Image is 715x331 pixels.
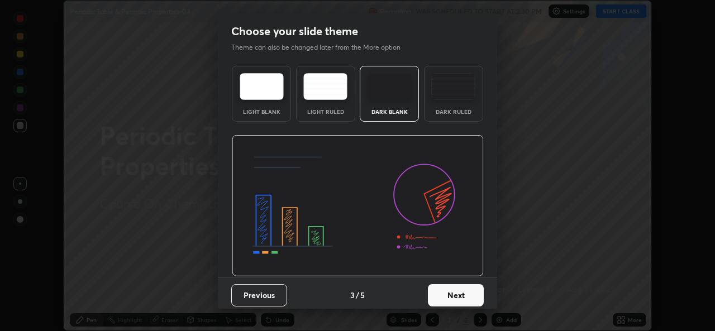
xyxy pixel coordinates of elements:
h4: / [356,289,359,301]
div: Dark Blank [367,109,412,114]
img: darkThemeBanner.d06ce4a2.svg [232,135,484,277]
button: Previous [231,284,287,306]
div: Dark Ruled [431,109,476,114]
button: Next [428,284,484,306]
h4: 5 [360,289,365,301]
h4: 3 [350,289,355,301]
div: Light Ruled [303,109,348,114]
img: darkRuledTheme.de295e13.svg [431,73,475,100]
p: Theme can also be changed later from the More option [231,42,412,52]
h2: Choose your slide theme [231,24,358,39]
img: lightRuledTheme.5fabf969.svg [303,73,347,100]
div: Light Blank [239,109,284,114]
img: darkTheme.f0cc69e5.svg [368,73,412,100]
img: lightTheme.e5ed3b09.svg [240,73,284,100]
